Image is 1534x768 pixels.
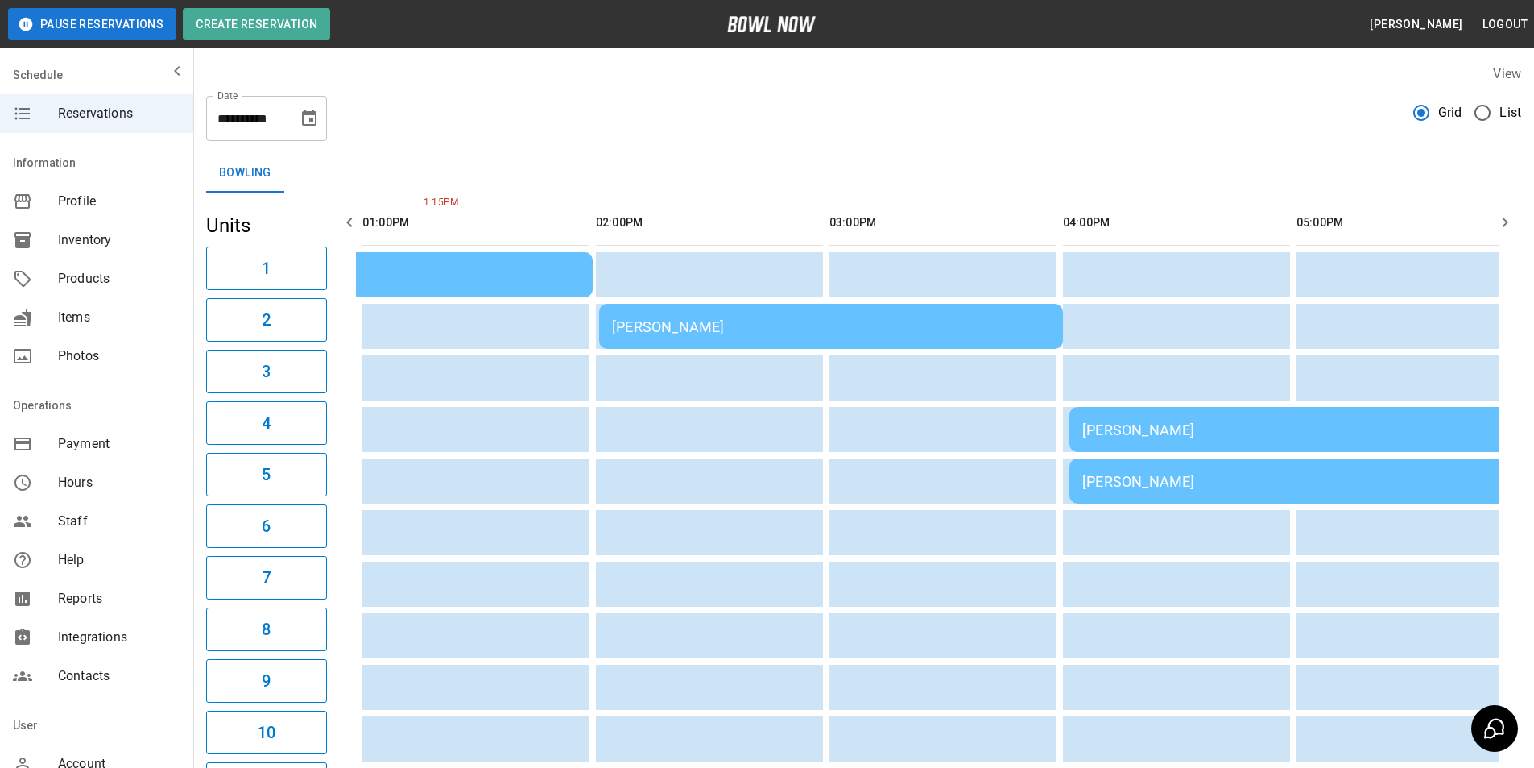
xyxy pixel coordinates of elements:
[58,589,180,608] span: Reports
[596,200,823,246] th: 02:00PM
[206,154,1521,193] div: inventory tabs
[206,556,327,600] button: 7
[58,192,180,211] span: Profile
[206,453,327,496] button: 5
[58,628,180,647] span: Integrations
[58,308,180,327] span: Items
[206,659,327,703] button: 9
[1082,421,1520,438] div: [PERSON_NAME]
[1476,10,1534,39] button: Logout
[58,347,180,366] span: Photos
[58,512,180,531] span: Staff
[58,434,180,454] span: Payment
[58,550,180,570] span: Help
[1082,473,1520,490] div: [PERSON_NAME]
[142,265,580,284] div: [PERSON_NAME]
[262,307,271,333] h6: 2
[727,16,816,32] img: logo
[58,104,180,123] span: Reservations
[829,200,1056,246] th: 03:00PM
[1363,10,1469,39] button: [PERSON_NAME]
[262,410,271,436] h6: 4
[206,298,327,342] button: 2
[262,668,271,694] h6: 9
[206,504,327,548] button: 6
[58,473,180,492] span: Hours
[183,8,330,40] button: Create Reservation
[1499,103,1521,122] span: List
[206,711,327,754] button: 10
[206,247,327,290] button: 1
[1438,103,1462,122] span: Grid
[362,200,589,246] th: 01:00PM
[293,102,325,135] button: Choose date, selected date is Aug 31, 2025
[262,255,271,281] h6: 1
[206,350,327,393] button: 3
[420,195,424,211] span: 1:15PM
[206,213,327,239] h5: Units
[262,513,271,539] h6: 6
[58,666,180,686] span: Contacts
[206,401,327,445] button: 4
[262,462,271,488] h6: 5
[262,565,271,591] h6: 7
[206,154,284,193] button: Bowling
[262,616,271,642] h6: 8
[612,318,1050,335] div: [PERSON_NAME]
[58,230,180,250] span: Inventory
[258,720,275,745] h6: 10
[58,269,180,289] span: Products
[1493,66,1521,81] label: View
[8,8,176,40] button: Pause Reservations
[262,359,271,384] h6: 3
[206,608,327,651] button: 8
